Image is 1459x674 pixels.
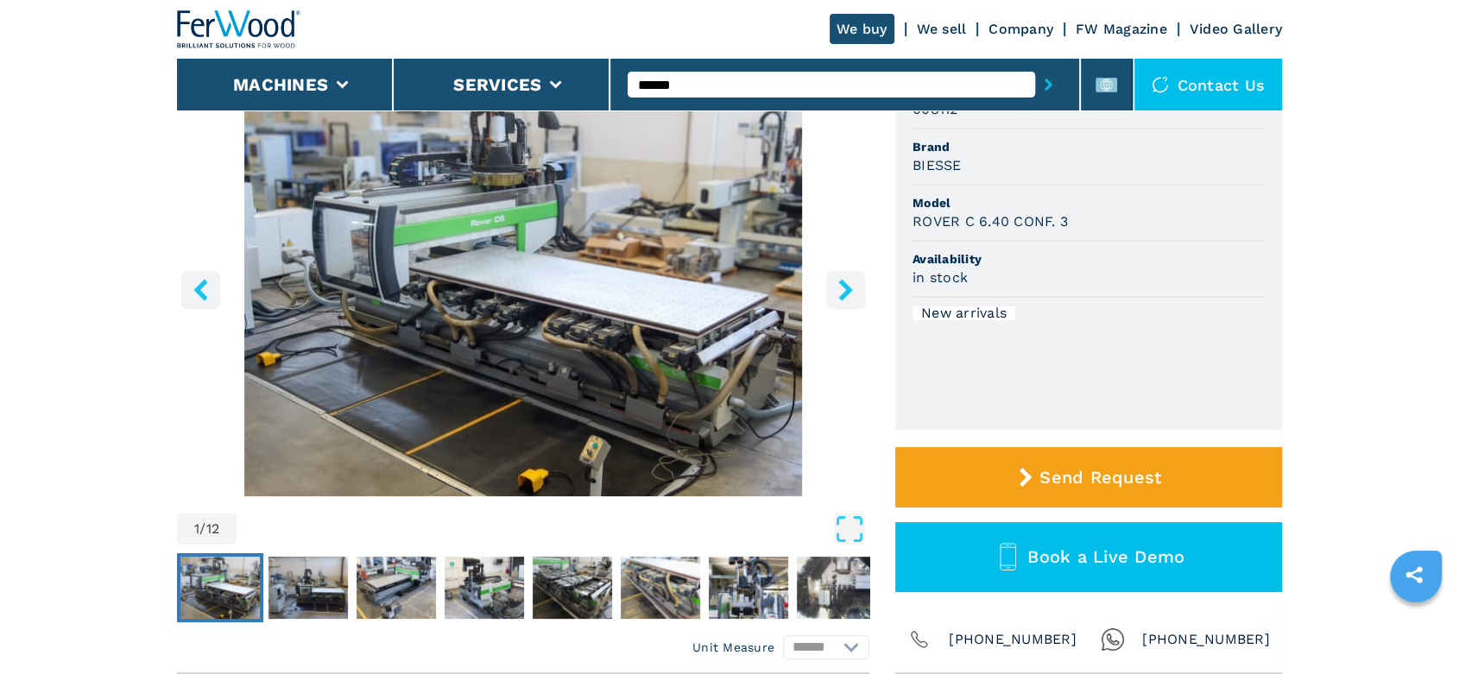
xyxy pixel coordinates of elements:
button: left-button [181,270,220,309]
button: Go to Slide 6 [617,553,704,622]
a: FW Magazine [1076,21,1167,37]
img: 5 Axis CNC Routers BIESSE ROVER C 6.40 CONF. 3 [177,78,869,496]
img: 8690deea664ad94c5e6ea87cc801b5ac [357,557,436,619]
button: Open Fullscreen [241,513,865,545]
button: Services [453,74,541,95]
button: submit-button [1035,65,1062,104]
img: 04a15ee8541046f8d77afa9778bd4378 [709,557,788,619]
h3: BIESSE [913,155,962,175]
h3: in stock [913,268,968,287]
button: Go to Slide 5 [529,553,616,622]
a: sharethis [1393,553,1436,596]
a: Video Gallery [1190,21,1282,37]
img: acc9fdce3f97cfac7115ff071b2aabb9 [621,557,700,619]
img: 38e90ef9c943dbd30fe5f4f6a34cd6fe [797,557,876,619]
span: Send Request [1039,467,1161,488]
iframe: Chat [1386,596,1446,661]
img: 59301c8a9893ad6b595e76ce157757b2 [445,557,524,619]
span: [PHONE_NUMBER] [949,627,1077,652]
div: Go to Slide 1 [177,78,869,496]
img: Ferwood [177,10,301,48]
span: Brand [913,138,1265,155]
button: Book a Live Demo [895,522,1282,592]
img: Contact us [1152,76,1169,93]
button: Go to Slide 8 [793,553,880,622]
button: Go to Slide 1 [177,553,263,622]
img: 3c9073951516532d654371b55c5ff30d [180,557,260,619]
span: 1 [194,522,199,536]
button: Machines [233,74,328,95]
a: Company [988,21,1053,37]
span: Availability [913,250,1265,268]
div: Contact us [1134,59,1283,110]
span: [PHONE_NUMBER] [1142,627,1270,652]
span: 12 [206,522,220,536]
span: Model [913,194,1265,211]
a: We buy [830,14,894,44]
em: Unit Measure [692,639,774,656]
button: right-button [826,270,865,309]
span: Book a Live Demo [1027,546,1184,567]
img: Phone [907,627,932,652]
img: da0845342193a68bb31cf8ba158b78a8 [533,557,612,619]
img: 121dab01e94202a00efc5bef5811e025 [268,557,348,619]
button: Go to Slide 4 [441,553,527,622]
span: / [199,522,205,536]
div: New arrivals [913,306,1015,320]
button: Go to Slide 3 [353,553,439,622]
nav: Thumbnail Navigation [177,553,869,622]
button: Go to Slide 7 [705,553,792,622]
button: Send Request [895,447,1282,507]
img: Whatsapp [1101,627,1125,652]
h3: ROVER C 6.40 CONF. 3 [913,211,1068,231]
button: Go to Slide 2 [265,553,351,622]
a: We sell [917,21,967,37]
